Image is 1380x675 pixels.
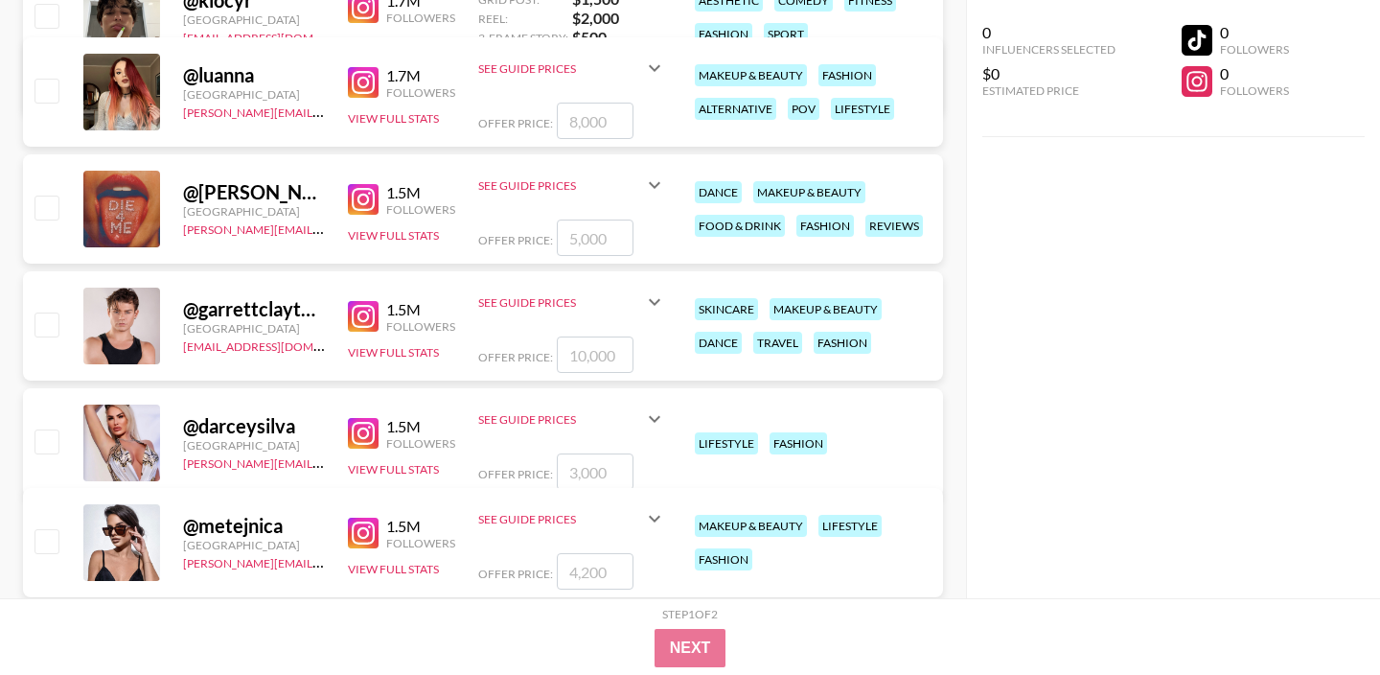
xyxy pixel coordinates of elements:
div: See Guide Prices [478,412,643,427]
div: See Guide Prices [478,496,666,542]
div: See Guide Prices [478,178,643,193]
div: See Guide Prices [478,45,666,91]
img: Instagram [348,67,379,98]
div: fashion [818,64,876,86]
div: lifestyle [695,432,758,454]
div: fashion [695,23,752,45]
div: 0 [982,23,1115,42]
a: [PERSON_NAME][EMAIL_ADDRESS][PERSON_NAME][DOMAIN_NAME] [183,102,558,120]
div: See Guide Prices [478,295,643,310]
img: Instagram [348,418,379,449]
div: $0 [982,64,1115,83]
div: Step 1 of 2 [662,607,718,621]
div: Influencers Selected [982,42,1115,57]
button: View Full Stats [348,36,439,51]
div: lifestyle [831,98,894,120]
div: 1.7M [386,66,455,85]
strong: $ 2,000 [572,9,666,28]
img: Instagram [348,184,379,215]
div: 1.5M [386,517,455,536]
a: [EMAIL_ADDRESS][DOMAIN_NAME] [183,336,376,354]
div: makeup & beauty [753,181,865,203]
div: pov [788,98,819,120]
div: skincare [695,298,758,320]
input: 4,200 [557,553,633,590]
div: travel [753,332,802,354]
div: reviews [865,215,923,237]
div: Estimated Price [982,83,1115,98]
div: food & drink [695,215,785,237]
span: Offer Price: [478,567,553,581]
div: See Guide Prices [478,396,666,442]
div: [GEOGRAPHIC_DATA] [183,204,325,219]
div: See Guide Prices [478,61,643,76]
div: fashion [770,432,827,454]
div: [GEOGRAPHIC_DATA] [183,321,325,336]
div: [GEOGRAPHIC_DATA] [183,12,325,27]
a: [PERSON_NAME][EMAIL_ADDRESS][DOMAIN_NAME] [183,219,467,237]
span: Offer Price: [478,233,553,247]
div: [GEOGRAPHIC_DATA] [183,438,325,453]
div: 1.5M [386,300,455,319]
div: fashion [796,215,854,237]
div: fashion [814,332,871,354]
button: View Full Stats [348,345,439,360]
div: See Guide Prices [478,512,643,526]
img: Instagram [348,301,379,332]
div: @ metejnica [183,514,325,538]
div: dance [695,181,742,203]
button: Next [655,629,726,667]
div: makeup & beauty [695,64,807,86]
span: 3-Frame Story: [478,31,568,45]
div: 1.5M [386,417,455,436]
input: 3,000 [557,454,633,490]
div: [GEOGRAPHIC_DATA] [183,538,325,552]
div: lifestyle [818,515,882,537]
img: Instagram [348,518,379,548]
button: View Full Stats [348,562,439,576]
button: View Full Stats [348,462,439,477]
div: @ garrettclayton1 [183,297,325,321]
input: 8,000 [557,103,633,139]
div: makeup & beauty [695,515,807,537]
input: 10,000 [557,337,633,373]
div: 0 [1220,23,1289,42]
span: Reel: [478,12,568,26]
div: alternative [695,98,776,120]
div: @ darceysilva [183,414,325,438]
div: sport [764,23,808,45]
a: [PERSON_NAME][EMAIL_ADDRESS][DOMAIN_NAME] [183,552,467,570]
div: dance [695,332,742,354]
div: Followers [386,536,455,550]
div: Followers [1220,83,1289,98]
div: Followers [386,202,455,217]
div: Followers [386,11,455,25]
div: fashion [695,548,752,570]
div: makeup & beauty [770,298,882,320]
button: View Full Stats [348,111,439,126]
a: [EMAIL_ADDRESS][DOMAIN_NAME] [183,27,376,45]
span: Offer Price: [478,350,553,364]
div: 0 [1220,64,1289,83]
div: See Guide Prices [478,162,666,208]
div: Followers [386,436,455,451]
div: Followers [1220,42,1289,57]
button: View Full Stats [348,228,439,243]
a: [PERSON_NAME][EMAIL_ADDRESS][DOMAIN_NAME] [183,453,467,471]
div: Followers [386,85,455,100]
span: Offer Price: [478,467,553,481]
div: See Guide Prices [478,279,666,325]
span: Offer Price: [478,116,553,130]
div: @ [PERSON_NAME] [183,180,325,204]
div: @ luanna [183,63,325,87]
input: 5,000 [557,220,633,256]
div: [GEOGRAPHIC_DATA] [183,87,325,102]
div: Followers [386,319,455,334]
strong: $ 500 [572,28,666,47]
div: 1.5M [386,183,455,202]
